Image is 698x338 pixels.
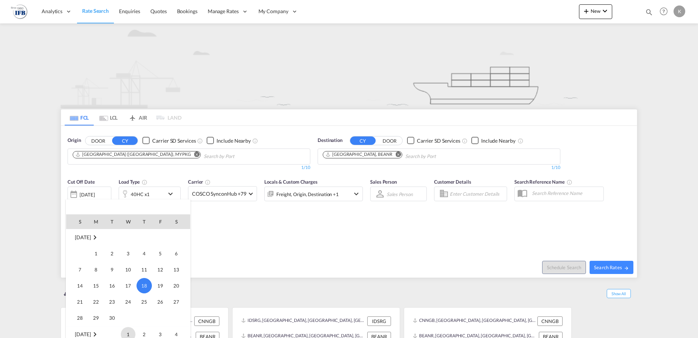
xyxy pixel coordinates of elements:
[66,310,190,326] tr: Week 5
[88,294,104,310] td: Monday September 22 2025
[153,262,168,277] span: 12
[66,278,88,294] td: Sunday September 14 2025
[120,278,136,294] td: Wednesday September 17 2025
[104,214,120,229] th: T
[105,246,119,261] span: 2
[137,294,152,309] span: 25
[104,294,120,310] td: Tuesday September 23 2025
[136,214,152,229] th: T
[104,278,120,294] td: Tuesday September 16 2025
[66,214,88,229] th: S
[73,294,87,309] span: 21
[120,294,136,310] td: Wednesday September 24 2025
[73,278,87,293] span: 14
[104,262,120,278] td: Tuesday September 9 2025
[137,246,152,261] span: 4
[168,278,190,294] td: Saturday September 20 2025
[89,294,103,309] span: 22
[89,246,103,261] span: 1
[88,245,104,262] td: Monday September 1 2025
[73,311,87,325] span: 28
[168,294,190,310] td: Saturday September 27 2025
[104,310,120,326] td: Tuesday September 30 2025
[152,245,168,262] td: Friday September 5 2025
[66,294,190,310] tr: Week 4
[66,278,190,294] tr: Week 3
[104,245,120,262] td: Tuesday September 2 2025
[105,262,119,277] span: 9
[121,262,135,277] span: 10
[153,294,168,309] span: 26
[169,294,184,309] span: 27
[136,294,152,310] td: Thursday September 25 2025
[88,310,104,326] td: Monday September 29 2025
[153,278,168,293] span: 19
[105,278,119,293] span: 16
[75,331,91,337] span: [DATE]
[136,278,152,294] td: Thursday September 18 2025
[66,262,88,278] td: Sunday September 7 2025
[121,294,135,309] span: 24
[66,262,190,278] tr: Week 2
[105,294,119,309] span: 23
[66,229,190,245] td: September 2025
[88,214,104,229] th: M
[66,294,88,310] td: Sunday September 21 2025
[136,262,152,278] td: Thursday September 11 2025
[168,262,190,278] td: Saturday September 13 2025
[137,278,152,293] span: 18
[152,214,168,229] th: F
[88,262,104,278] td: Monday September 8 2025
[120,262,136,278] td: Wednesday September 10 2025
[73,262,87,277] span: 7
[136,245,152,262] td: Thursday September 4 2025
[169,246,184,261] span: 6
[121,278,135,293] span: 17
[137,262,152,277] span: 11
[169,278,184,293] span: 20
[120,245,136,262] td: Wednesday September 3 2025
[66,245,190,262] tr: Week 1
[66,229,190,245] tr: Week undefined
[168,245,190,262] td: Saturday September 6 2025
[105,311,119,325] span: 30
[88,278,104,294] td: Monday September 15 2025
[89,262,103,277] span: 8
[89,278,103,293] span: 15
[169,262,184,277] span: 13
[121,246,135,261] span: 3
[66,310,88,326] td: Sunday September 28 2025
[89,311,103,325] span: 29
[152,294,168,310] td: Friday September 26 2025
[152,262,168,278] td: Friday September 12 2025
[168,214,190,229] th: S
[75,234,91,240] span: [DATE]
[152,278,168,294] td: Friday September 19 2025
[120,214,136,229] th: W
[153,246,168,261] span: 5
